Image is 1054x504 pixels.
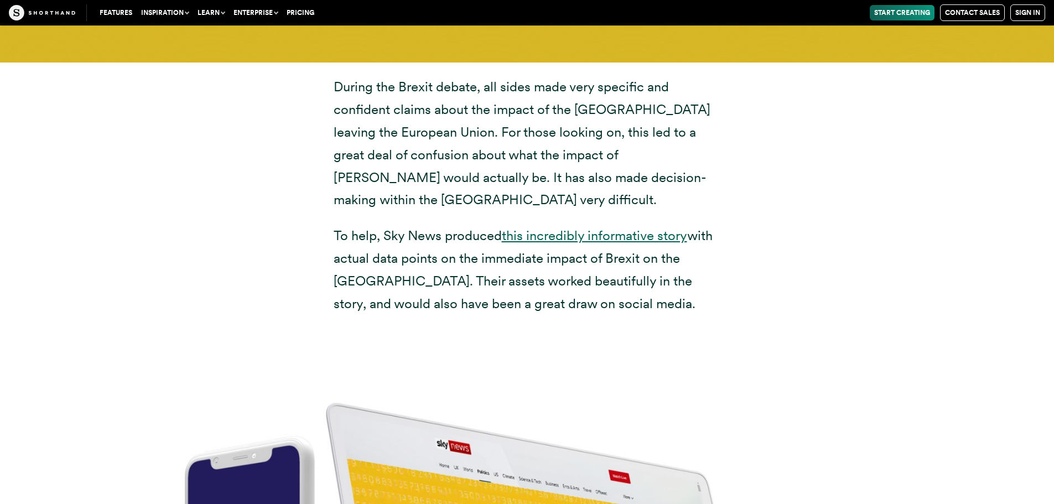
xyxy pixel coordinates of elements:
p: During the Brexit debate, all sides made very specific and confident claims about the impact of t... [334,76,721,211]
a: this incredibly informative story [502,227,687,243]
button: Enterprise [229,5,282,20]
button: Learn [193,5,229,20]
img: The Craft [9,5,75,20]
button: Inspiration [137,5,193,20]
a: Start Creating [870,5,934,20]
p: To help, Sky News produced with actual data points on the immediate impact of Brexit on the [GEOG... [334,225,721,315]
a: Sign in [1010,4,1045,21]
a: Contact Sales [940,4,1005,21]
a: Features [95,5,137,20]
a: Pricing [282,5,319,20]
